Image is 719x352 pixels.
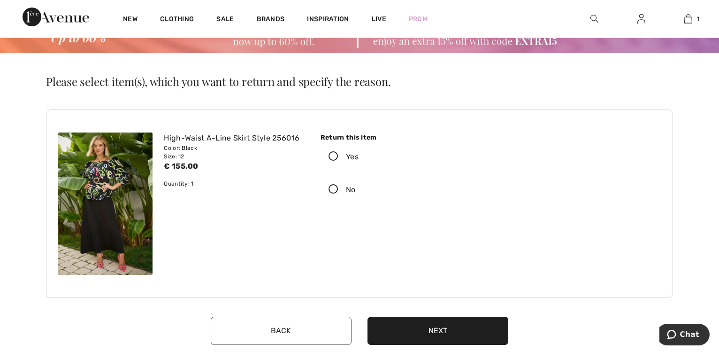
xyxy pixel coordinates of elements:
[123,15,138,25] a: New
[630,13,653,25] a: Sign In
[659,324,710,347] iframe: Opens a widget where you can chat to one of our agents
[409,14,428,24] a: Prom
[321,142,480,172] label: Yes
[321,175,480,204] label: No
[697,15,699,23] span: 1
[164,133,304,144] div: High-Waist A-Line Skirt Style 256016
[164,180,304,188] div: Quantity: 1
[211,317,352,345] button: Back
[164,161,304,172] div: € 155.00
[164,144,304,152] div: Color: Black
[321,133,480,142] div: Return this item
[160,15,194,25] a: Clothing
[46,76,673,87] h2: Please select item(s), which you want to return and specify the reason.
[665,13,711,24] a: 1
[164,152,304,161] div: Size: 12
[590,13,598,24] img: search the website
[637,13,645,24] img: My Info
[307,15,349,25] span: Inspiration
[367,317,508,345] button: Next
[216,15,234,25] a: Sale
[684,13,692,24] img: My Bag
[58,133,153,275] img: frank-lyman-skirts-black_256016_1_37c9_search.jpg
[23,8,89,26] img: 1ère Avenue
[257,15,285,25] a: Brands
[372,14,386,24] a: Live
